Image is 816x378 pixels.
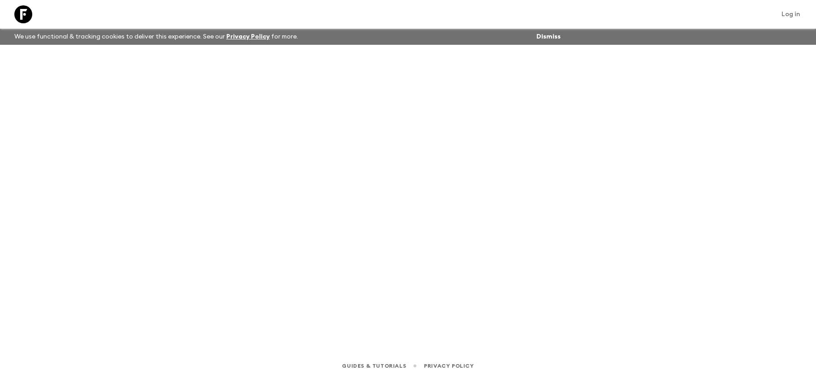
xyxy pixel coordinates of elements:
a: Privacy Policy [226,34,270,40]
a: Privacy Policy [424,361,474,371]
p: We use functional & tracking cookies to deliver this experience. See our for more. [11,29,302,45]
a: Guides & Tutorials [342,361,406,371]
a: Log in [777,8,805,21]
button: Dismiss [534,30,563,43]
